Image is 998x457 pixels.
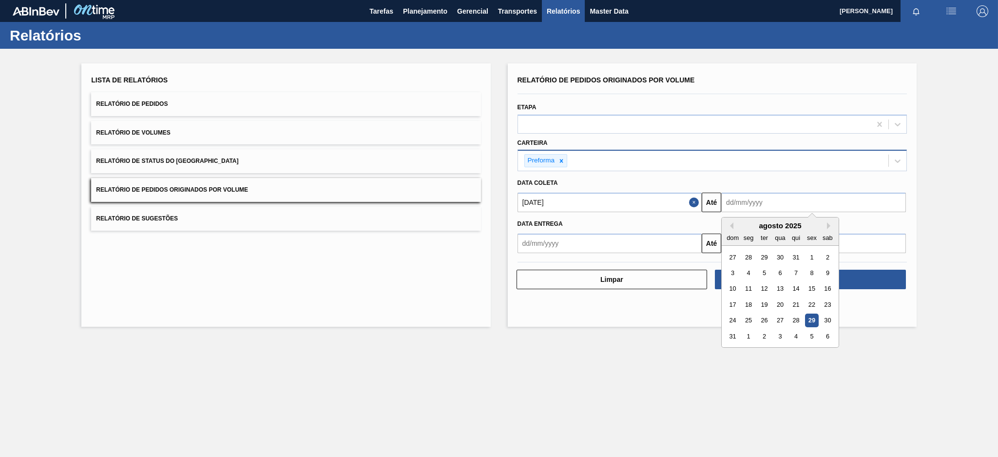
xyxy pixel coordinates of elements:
[742,251,755,264] div: Choose segunda-feira, 28 de julho de 2025
[805,251,818,264] div: Choose sexta-feira, 1 de agosto de 2025
[774,266,787,279] div: Choose quarta-feira, 6 de agosto de 2025
[789,298,803,311] div: Choose quinta-feira, 21 de agosto de 2025
[821,298,834,311] div: Choose sábado, 23 de agosto de 2025
[758,251,771,264] div: Choose terça-feira, 29 de julho de 2025
[742,298,755,311] div: Choose segunda-feira, 18 de agosto de 2025
[96,158,238,164] span: Relatório de Status do [GEOGRAPHIC_DATA]
[727,222,733,229] button: Previous Month
[96,100,168,107] span: Relatório de Pedidos
[821,266,834,279] div: Choose sábado, 9 de agosto de 2025
[702,234,721,253] button: Até
[726,330,739,343] div: Choose domingo, 31 de agosto de 2025
[901,4,932,18] button: Notificações
[789,231,803,244] div: qui
[96,129,170,136] span: Relatório de Volumes
[91,121,480,145] button: Relatório de Volumes
[742,231,755,244] div: seg
[518,104,537,111] label: Etapa
[91,76,168,84] span: Lista de Relatórios
[369,5,393,17] span: Tarefas
[590,5,628,17] span: Master Data
[689,193,702,212] button: Close
[821,282,834,296] div: Choose sábado, 16 de agosto de 2025
[789,314,803,327] div: Choose quinta-feira, 28 de agosto de 2025
[498,5,537,17] span: Transportes
[805,282,818,296] div: Choose sexta-feira, 15 de agosto de 2025
[789,251,803,264] div: Choose quinta-feira, 31 de julho de 2025
[805,298,818,311] div: Choose sexta-feira, 22 de agosto de 2025
[742,282,755,296] div: Choose segunda-feira, 11 de agosto de 2025
[774,314,787,327] div: Choose quarta-feira, 27 de agosto de 2025
[91,149,480,173] button: Relatório de Status do [GEOGRAPHIC_DATA]
[91,178,480,202] button: Relatório de Pedidos Originados por Volume
[722,221,839,230] div: agosto 2025
[715,270,906,289] button: Download
[789,266,803,279] div: Choose quinta-feira, 7 de agosto de 2025
[742,314,755,327] div: Choose segunda-feira, 25 de agosto de 2025
[702,193,721,212] button: Até
[96,215,178,222] span: Relatório de Sugestões
[977,5,988,17] img: Logout
[758,282,771,296] div: Choose terça-feira, 12 de agosto de 2025
[774,231,787,244] div: qua
[91,92,480,116] button: Relatório de Pedidos
[821,314,834,327] div: Choose sábado, 30 de agosto de 2025
[774,298,787,311] div: Choose quarta-feira, 20 de agosto de 2025
[758,330,771,343] div: Choose terça-feira, 2 de setembro de 2025
[945,5,957,17] img: userActions
[821,251,834,264] div: Choose sábado, 2 de agosto de 2025
[758,266,771,279] div: Choose terça-feira, 5 de agosto de 2025
[13,7,59,16] img: TNhmsLtSVTkK8tSr43FrP2fwEKptu5GPRR3wAAAABJRU5ErkJggg==
[805,330,818,343] div: Choose sexta-feira, 5 de setembro de 2025
[827,222,834,229] button: Next Month
[517,270,708,289] button: Limpar
[821,231,834,244] div: sab
[726,282,739,296] div: Choose domingo, 10 de agosto de 2025
[805,231,818,244] div: sex
[774,330,787,343] div: Choose quarta-feira, 3 de setembro de 2025
[789,282,803,296] div: Choose quinta-feira, 14 de agosto de 2025
[91,207,480,231] button: Relatório de Sugestões
[403,5,447,17] span: Planejamento
[721,193,906,212] input: dd/mm/yyyy
[758,231,771,244] div: ter
[518,179,558,186] span: Data coleta
[726,266,739,279] div: Choose domingo, 3 de agosto de 2025
[789,330,803,343] div: Choose quinta-feira, 4 de setembro de 2025
[726,298,739,311] div: Choose domingo, 17 de agosto de 2025
[742,266,755,279] div: Choose segunda-feira, 4 de agosto de 2025
[758,314,771,327] div: Choose terça-feira, 26 de agosto de 2025
[742,330,755,343] div: Choose segunda-feira, 1 de setembro de 2025
[96,186,248,193] span: Relatório de Pedidos Originados por Volume
[725,249,835,344] div: month 2025-08
[726,314,739,327] div: Choose domingo, 24 de agosto de 2025
[805,314,818,327] div: Choose sexta-feira, 29 de agosto de 2025
[774,251,787,264] div: Choose quarta-feira, 30 de julho de 2025
[518,220,563,227] span: Data entrega
[518,139,548,146] label: Carteira
[525,155,557,167] div: Preforma
[518,193,702,212] input: dd/mm/yyyy
[821,330,834,343] div: Choose sábado, 6 de setembro de 2025
[726,231,739,244] div: dom
[518,76,695,84] span: Relatório de Pedidos Originados por Volume
[10,30,183,41] h1: Relatórios
[758,298,771,311] div: Choose terça-feira, 19 de agosto de 2025
[518,234,702,253] input: dd/mm/yyyy
[457,5,488,17] span: Gerencial
[726,251,739,264] div: Choose domingo, 27 de julho de 2025
[805,266,818,279] div: Choose sexta-feira, 8 de agosto de 2025
[547,5,580,17] span: Relatórios
[774,282,787,296] div: Choose quarta-feira, 13 de agosto de 2025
